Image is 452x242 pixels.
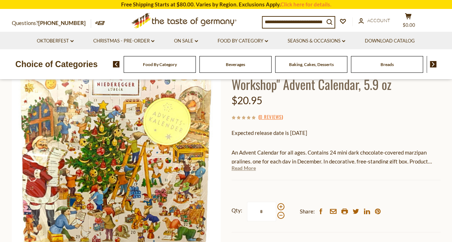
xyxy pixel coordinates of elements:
span: ( ) [258,113,283,120]
a: Christmas - PRE-ORDER [93,37,154,45]
h1: Niederegger Luebeck Marzipan "Elves Workshop" Advent Calendar, 5.9 oz [232,60,441,92]
a: Seasons & Occasions [288,37,345,45]
a: Oktoberfest [37,37,74,45]
a: Food By Category [218,37,268,45]
span: Account [367,17,390,23]
a: Baking, Cakes, Desserts [289,62,334,67]
a: Account [358,17,390,25]
span: $20.95 [232,94,262,106]
p: Questions? [12,19,91,28]
a: 0 Reviews [259,113,281,121]
a: [PHONE_NUMBER] [38,20,86,26]
strong: Qty: [232,206,242,215]
a: Breads [381,62,394,67]
img: next arrow [430,61,437,67]
a: Download Catalog [365,37,415,45]
a: On Sale [174,37,198,45]
span: $0.00 [403,22,415,28]
a: Food By Category [143,62,177,67]
a: Click here for details. [280,1,331,7]
a: Beverages [226,62,245,67]
a: Read More [232,165,256,172]
img: previous arrow [113,61,120,67]
button: $0.00 [398,13,419,31]
p: An Advent Calendar for all ages. Contains 24 mini dark chocolate-covered marzipan pralines, one f... [232,148,441,166]
p: Expected release date is [DATE] [232,128,441,137]
span: Share: [300,207,315,216]
input: Qty: [247,202,276,221]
